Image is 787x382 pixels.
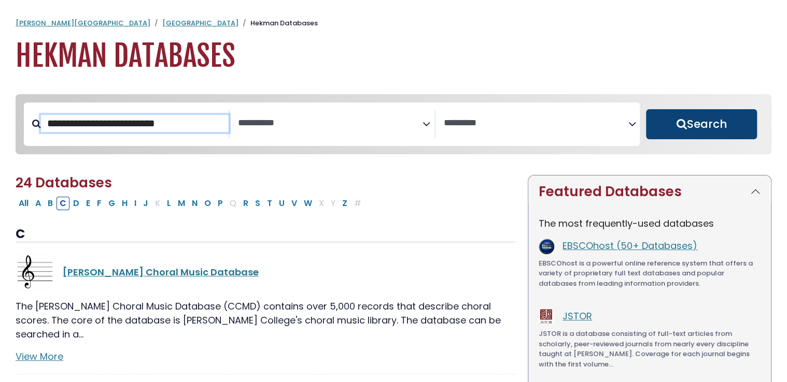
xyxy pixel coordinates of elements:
[563,239,697,252] a: EBSCOhost (50+ Databases)
[32,197,44,210] button: Filter Results A
[288,197,300,210] button: Filter Results V
[175,197,188,210] button: Filter Results M
[240,197,251,210] button: Filter Results R
[339,197,350,210] button: Filter Results Z
[646,109,757,139] button: Submit for Search Results
[252,197,263,210] button: Filter Results S
[83,197,93,210] button: Filter Results E
[16,196,366,209] div: Alpha-list to filter by first letter of database name
[70,197,82,210] button: Filter Results D
[301,197,315,210] button: Filter Results W
[41,115,229,132] input: Search database by title or keyword
[162,18,238,28] a: [GEOGRAPHIC_DATA]
[539,216,761,230] p: The most frequently-used databases
[16,299,515,341] p: The [PERSON_NAME] Choral Music Database (CCMD) contains over 5,000 records that describe choral s...
[16,18,150,28] a: [PERSON_NAME][GEOGRAPHIC_DATA]
[16,350,63,363] a: View More
[140,197,151,210] button: Filter Results J
[94,197,105,210] button: Filter Results F
[276,197,288,210] button: Filter Results U
[444,118,628,129] textarea: Search
[16,197,32,210] button: All
[16,173,112,192] span: 24 Databases
[45,197,56,210] button: Filter Results B
[105,197,118,210] button: Filter Results G
[164,197,174,210] button: Filter Results L
[563,310,592,322] a: JSTOR
[119,197,131,210] button: Filter Results H
[63,266,259,278] a: [PERSON_NAME] Choral Music Database
[16,39,771,74] h1: Hekman Databases
[539,258,761,289] p: EBSCOhost is a powerful online reference system that offers a variety of proprietary full text da...
[215,197,226,210] button: Filter Results P
[238,118,423,129] textarea: Search
[539,329,761,369] p: JSTOR is a database consisting of full-text articles from scholarly, peer-reviewed journals from ...
[131,197,139,210] button: Filter Results I
[189,197,201,210] button: Filter Results N
[201,197,214,210] button: Filter Results O
[528,175,771,208] button: Featured Databases
[264,197,275,210] button: Filter Results T
[238,18,318,28] li: Hekman Databases
[16,94,771,154] nav: Search filters
[16,18,771,28] nav: breadcrumb
[16,227,515,242] h3: C
[57,197,69,210] button: Filter Results C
